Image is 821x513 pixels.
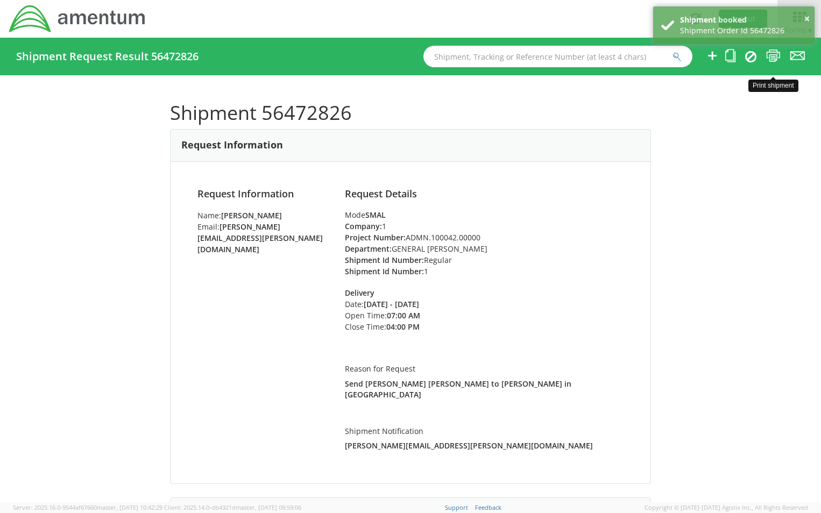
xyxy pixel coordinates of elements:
li: Open Time: [345,310,453,321]
span: Server: 2025.16.0-9544af67660 [13,503,162,511]
strong: [DATE] [364,299,388,309]
strong: - [DATE] [390,299,419,309]
strong: [PERSON_NAME][EMAIL_ADDRESS][PERSON_NAME][DOMAIN_NAME] [197,222,323,254]
strong: Department: [345,244,392,254]
strong: 07:00 AM [387,310,420,320]
li: 1 [345,220,624,232]
div: Mode [345,210,624,220]
h4: Request Details [345,189,624,199]
button: × [804,11,810,27]
strong: Company: [345,221,382,231]
span: Copyright © [DATE]-[DATE] Agistix Inc., All Rights Reserved [645,503,808,512]
strong: [PERSON_NAME] [221,210,282,220]
span: master, [DATE] 10:42:29 [97,503,162,511]
div: Print shipment [748,80,798,92]
strong: 04:00 PM [386,322,420,332]
li: GENERAL [PERSON_NAME] [345,243,624,254]
span: Client: 2025.14.0-db4321d [164,503,301,511]
h5: Shipment Notification [345,427,624,435]
h3: Request Information [181,140,283,151]
li: Name: [197,210,329,221]
span: master, [DATE] 09:59:06 [236,503,301,511]
strong: [PERSON_NAME][EMAIL_ADDRESS][PERSON_NAME][DOMAIN_NAME] [345,440,593,451]
strong: Send [PERSON_NAME] [PERSON_NAME] to [PERSON_NAME] in [GEOGRAPHIC_DATA] [345,379,571,400]
strong: SMAL [365,210,386,220]
img: dyn-intl-logo-049831509241104b2a82.png [8,4,147,34]
strong: Delivery [345,288,374,298]
strong: Project Number: [345,232,406,243]
li: 1 [345,266,624,277]
a: Support [445,503,468,511]
div: Shipment booked [680,15,806,25]
li: ADMN.100042.00000 [345,232,624,243]
li: Email: [197,221,329,255]
h5: Reason for Request [345,365,624,373]
h4: Shipment Request Result 56472826 [16,51,199,62]
h1: Shipment 56472826 [170,102,651,124]
strong: Shipment Id Number: [345,255,424,265]
li: Date: [345,298,453,310]
li: Regular [345,254,624,266]
a: Feedback [475,503,501,511]
h4: Request Information [197,189,329,199]
input: Shipment, Tracking or Reference Number (at least 4 chars) [423,46,692,67]
div: Shipment Order Id 56472826 [680,25,806,36]
strong: Shipment Id Number: [345,266,424,276]
li: Close Time: [345,321,453,332]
